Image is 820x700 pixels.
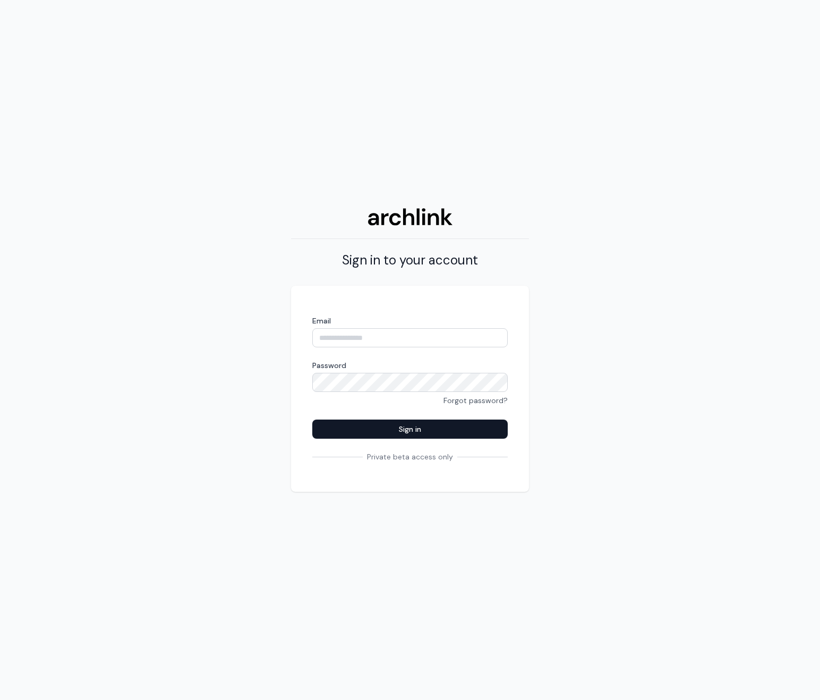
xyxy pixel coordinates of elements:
a: Forgot password? [443,396,508,405]
h2: Sign in to your account [291,252,529,269]
label: Email [312,315,508,326]
button: Sign in [312,420,508,439]
label: Password [312,360,508,371]
span: Private beta access only [363,451,457,462]
img: Archlink [368,208,452,226]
